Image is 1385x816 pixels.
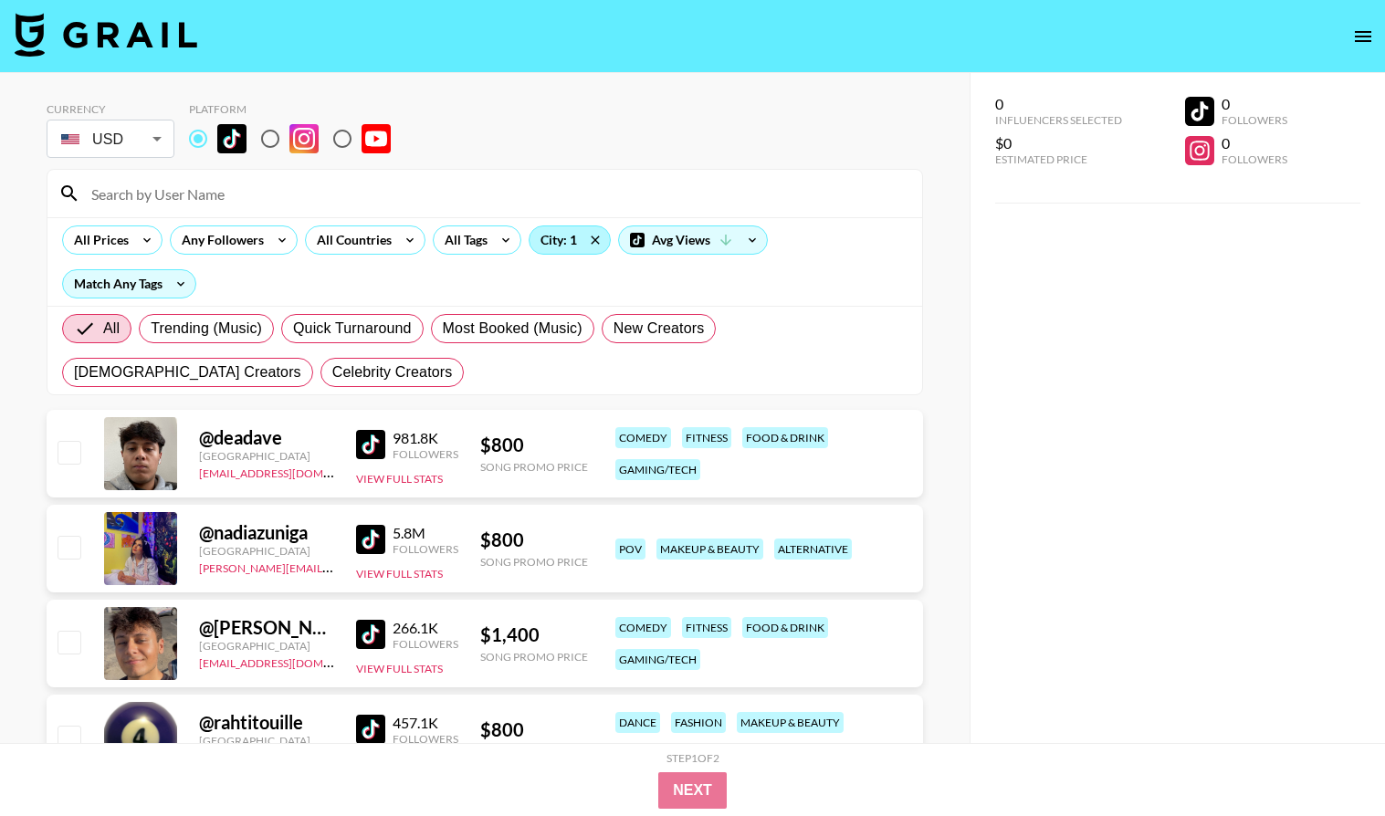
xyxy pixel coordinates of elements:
span: Trending (Music) [151,318,262,340]
div: food & drink [742,427,828,448]
div: Step 1 of 2 [666,751,719,765]
div: 5.8M [393,524,458,542]
div: comedy [615,617,671,638]
a: [EMAIL_ADDRESS][DOMAIN_NAME] [199,653,383,670]
div: USD [50,123,171,155]
div: 0 [995,95,1122,113]
div: Any Followers [171,226,268,254]
div: @ rahtitouille [199,711,334,734]
div: $0 [995,134,1122,152]
button: Next [658,772,727,809]
img: TikTok [217,124,247,153]
div: Song Promo Price [480,650,588,664]
div: Followers [1222,113,1287,127]
div: pov [615,539,645,560]
div: Song Promo Price [480,460,588,474]
span: Celebrity Creators [332,361,453,383]
div: food & drink [742,617,828,638]
div: 266.1K [393,619,458,637]
div: 0 [1222,95,1287,113]
img: TikTok [356,525,385,554]
button: View Full Stats [356,662,443,675]
div: fitness [682,617,731,638]
input: Search by User Name [80,179,911,208]
a: [EMAIL_ADDRESS][DOMAIN_NAME] [199,463,383,480]
span: All [103,318,120,340]
div: $ 800 [480,528,588,551]
div: Followers [393,732,458,746]
div: dance [615,712,660,733]
div: [GEOGRAPHIC_DATA] [199,639,334,653]
div: Estimated Price [995,152,1122,166]
div: @ [PERSON_NAME].grrr [199,616,334,639]
div: Influencers Selected [995,113,1122,127]
img: YouTube [362,124,391,153]
div: 457.1K [393,714,458,732]
span: Quick Turnaround [293,318,412,340]
div: $ 800 [480,718,588,741]
div: Avg Views [619,226,767,254]
div: Followers [393,637,458,651]
div: $ 1,400 [480,623,588,646]
div: gaming/tech [615,649,700,670]
span: [DEMOGRAPHIC_DATA] Creators [74,361,301,383]
div: alternative [774,539,852,560]
button: open drawer [1345,18,1381,55]
div: fashion [671,712,726,733]
div: [GEOGRAPHIC_DATA] [199,734,334,748]
img: Instagram [289,124,319,153]
div: fitness [682,427,731,448]
div: Platform [189,102,405,116]
div: All Prices [63,226,132,254]
div: All Tags [434,226,491,254]
span: New Creators [614,318,705,340]
div: 981.8K [393,429,458,447]
img: TikTok [356,620,385,649]
div: @ deadave [199,426,334,449]
div: [GEOGRAPHIC_DATA] [199,449,334,463]
div: All Countries [306,226,395,254]
a: [PERSON_NAME][EMAIL_ADDRESS][DOMAIN_NAME] [199,558,469,575]
div: Followers [1222,152,1287,166]
div: comedy [615,427,671,448]
div: $ 800 [480,434,588,456]
div: 0 [1222,134,1287,152]
div: City: 1 [530,226,610,254]
div: Followers [393,542,458,556]
span: Most Booked (Music) [443,318,582,340]
div: Currency [47,102,174,116]
img: TikTok [356,715,385,744]
button: View Full Stats [356,472,443,486]
div: @ nadiazuniga [199,521,334,544]
div: [GEOGRAPHIC_DATA] [199,544,334,558]
button: View Full Stats [356,567,443,581]
div: gaming/tech [615,459,700,480]
img: Grail Talent [15,13,197,57]
div: Song Promo Price [480,555,588,569]
div: makeup & beauty [656,539,763,560]
div: Followers [393,447,458,461]
div: Match Any Tags [63,270,195,298]
img: TikTok [356,430,385,459]
div: makeup & beauty [737,712,844,733]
